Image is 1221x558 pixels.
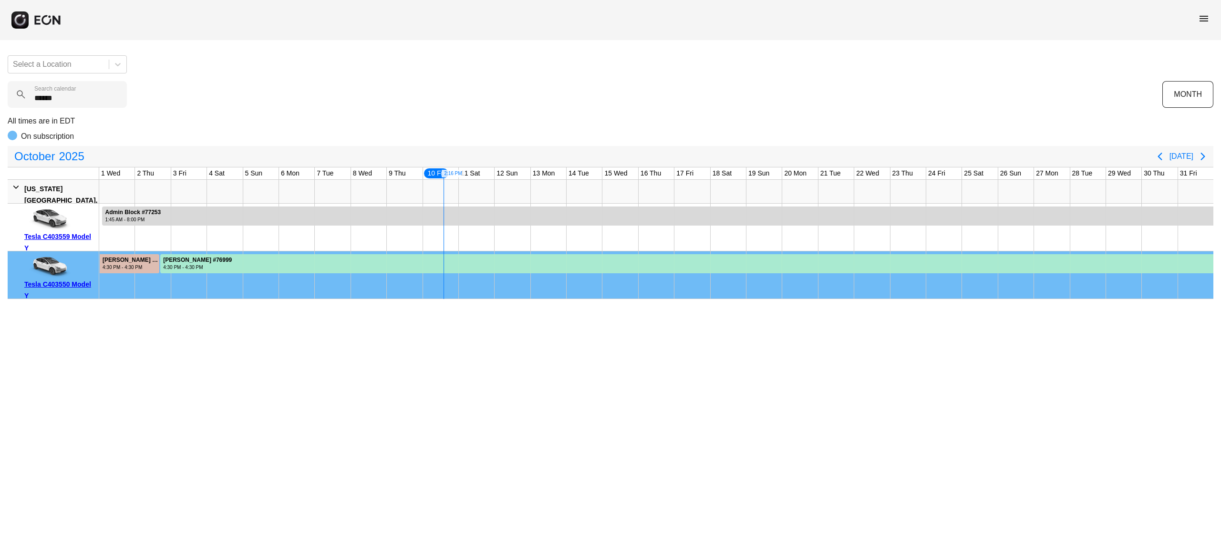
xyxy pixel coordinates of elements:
div: 16 Thu [639,167,663,179]
p: All times are in EDT [8,115,1213,127]
div: Tesla C403550 Model Y [24,279,95,301]
div: 2 Thu [135,167,156,179]
div: 4 Sat [207,167,227,179]
div: 10 Fri [423,167,450,179]
button: [DATE] [1169,148,1193,165]
div: 29 Wed [1106,167,1133,179]
div: 6 Mon [279,167,301,179]
span: 2025 [57,147,86,166]
img: car [24,255,72,279]
div: 21 Tue [818,167,843,179]
div: 12 Sun [495,167,519,179]
div: Admin Block #77253 [105,209,161,216]
div: [PERSON_NAME] #72018 [103,257,158,264]
div: 25 Sat [962,167,985,179]
div: 1:45 AM - 8:00 PM [105,216,161,223]
div: 27 Mon [1034,167,1060,179]
div: 17 Fri [674,167,695,179]
div: 15 Wed [602,167,629,179]
div: 22 Wed [854,167,881,179]
div: 11 Sat [459,167,482,179]
div: 26 Sun [998,167,1023,179]
img: car [24,207,72,231]
div: Rented for 36 days by Admin Block Current status is rental [102,204,1214,226]
p: On subscription [21,131,74,142]
div: 1 Wed [99,167,122,179]
div: Tesla C403559 Model Y [24,231,95,254]
div: 14 Tue [567,167,591,179]
div: [US_STATE][GEOGRAPHIC_DATA], [GEOGRAPHIC_DATA] [24,183,97,217]
div: 3 Fri [171,167,188,179]
div: Rented for 30 days by Abel Rios Current status is rental [160,251,1214,273]
div: 30 Thu [1142,167,1166,179]
div: 8 Wed [351,167,374,179]
div: 19 Sun [746,167,771,179]
div: 24 Fri [926,167,947,179]
div: 18 Sat [711,167,734,179]
label: Search calendar [34,85,76,93]
div: 20 Mon [782,167,808,179]
button: MONTH [1162,81,1213,108]
div: 7 Tue [315,167,335,179]
div: 31 Fri [1178,167,1199,179]
div: Rented for 30 days by Abel Rios Current status is late [99,251,160,273]
div: 9 Thu [387,167,408,179]
button: Next page [1193,147,1212,166]
div: [PERSON_NAME] #76999 [163,257,232,264]
div: 28 Tue [1070,167,1095,179]
div: 4:30 PM - 4:30 PM [163,264,232,271]
span: October [12,147,57,166]
div: 23 Thu [890,167,915,179]
div: 13 Mon [531,167,557,179]
span: menu [1198,13,1210,24]
div: 5 Sun [243,167,265,179]
div: 4:30 PM - 4:30 PM [103,264,158,271]
button: Previous page [1150,147,1169,166]
button: October2025 [9,147,90,166]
